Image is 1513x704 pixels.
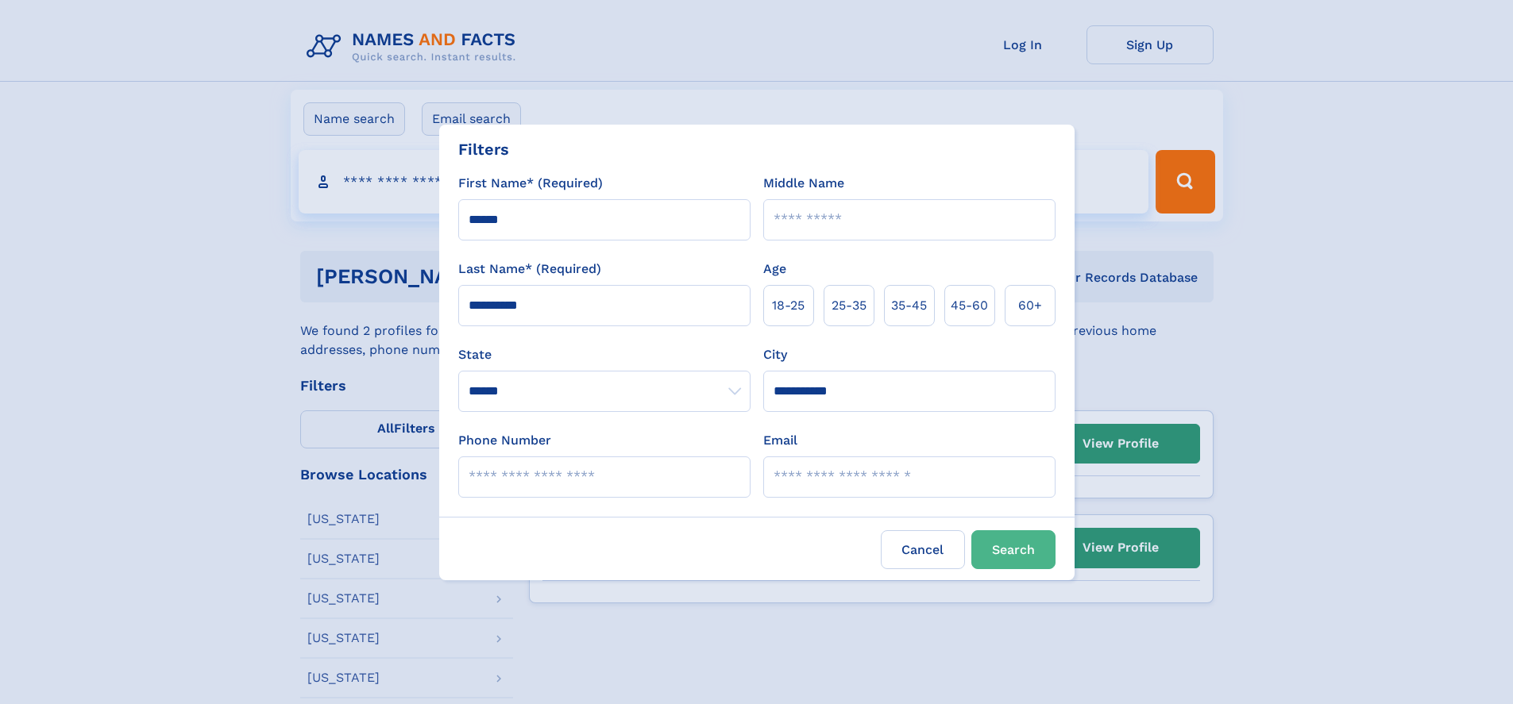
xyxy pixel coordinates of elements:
span: 45‑60 [951,296,988,315]
label: Middle Name [763,174,844,193]
span: 60+ [1018,296,1042,315]
label: Phone Number [458,431,551,450]
span: 18‑25 [772,296,805,315]
label: Last Name* (Required) [458,260,601,279]
label: Email [763,431,797,450]
label: First Name* (Required) [458,174,603,193]
label: State [458,345,751,364]
label: Age [763,260,786,279]
div: Filters [458,137,509,161]
button: Search [971,530,1056,569]
label: City [763,345,787,364]
span: 25‑35 [832,296,867,315]
label: Cancel [881,530,965,569]
span: 35‑45 [891,296,927,315]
